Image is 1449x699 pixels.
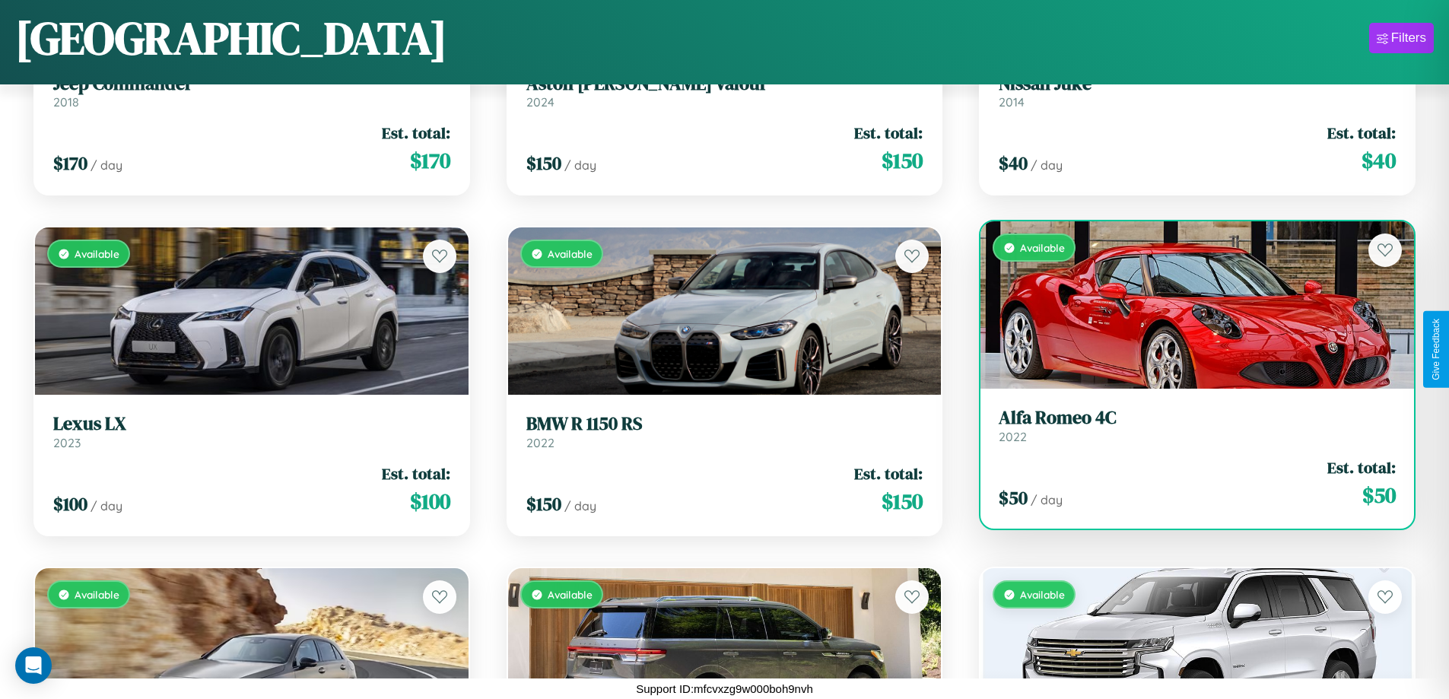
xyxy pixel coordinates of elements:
[548,247,593,260] span: Available
[526,151,561,176] span: $ 150
[15,7,447,69] h1: [GEOGRAPHIC_DATA]
[1031,157,1063,173] span: / day
[1327,456,1396,478] span: Est. total:
[1362,145,1396,176] span: $ 40
[1020,241,1065,254] span: Available
[526,94,554,110] span: 2024
[999,94,1025,110] span: 2014
[53,94,79,110] span: 2018
[53,413,450,435] h3: Lexus LX
[91,498,122,513] span: / day
[999,407,1396,444] a: Alfa Romeo 4C2022
[53,435,81,450] span: 2023
[53,413,450,450] a: Lexus LX2023
[999,485,1028,510] span: $ 50
[548,588,593,601] span: Available
[1362,480,1396,510] span: $ 50
[1327,122,1396,144] span: Est. total:
[1031,492,1063,507] span: / day
[854,122,923,144] span: Est. total:
[1391,30,1426,46] div: Filters
[564,498,596,513] span: / day
[382,122,450,144] span: Est. total:
[854,462,923,485] span: Est. total:
[53,151,87,176] span: $ 170
[882,145,923,176] span: $ 150
[526,491,561,516] span: $ 150
[1020,588,1065,601] span: Available
[75,247,119,260] span: Available
[410,486,450,516] span: $ 100
[882,486,923,516] span: $ 150
[999,407,1396,429] h3: Alfa Romeo 4C
[1431,319,1441,380] div: Give Feedback
[526,413,923,450] a: BMW R 1150 RS2022
[999,429,1027,444] span: 2022
[636,678,813,699] p: Support ID: mfcvxzg9w000boh9nvh
[75,588,119,601] span: Available
[526,435,554,450] span: 2022
[53,491,87,516] span: $ 100
[526,413,923,435] h3: BMW R 1150 RS
[410,145,450,176] span: $ 170
[382,462,450,485] span: Est. total:
[1369,23,1434,53] button: Filters
[526,73,923,110] a: Aston [PERSON_NAME] Valour2024
[564,157,596,173] span: / day
[999,73,1396,110] a: Nissan Juke2014
[53,73,450,110] a: Jeep Commander2018
[15,647,52,684] div: Open Intercom Messenger
[91,157,122,173] span: / day
[999,151,1028,176] span: $ 40
[526,73,923,95] h3: Aston [PERSON_NAME] Valour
